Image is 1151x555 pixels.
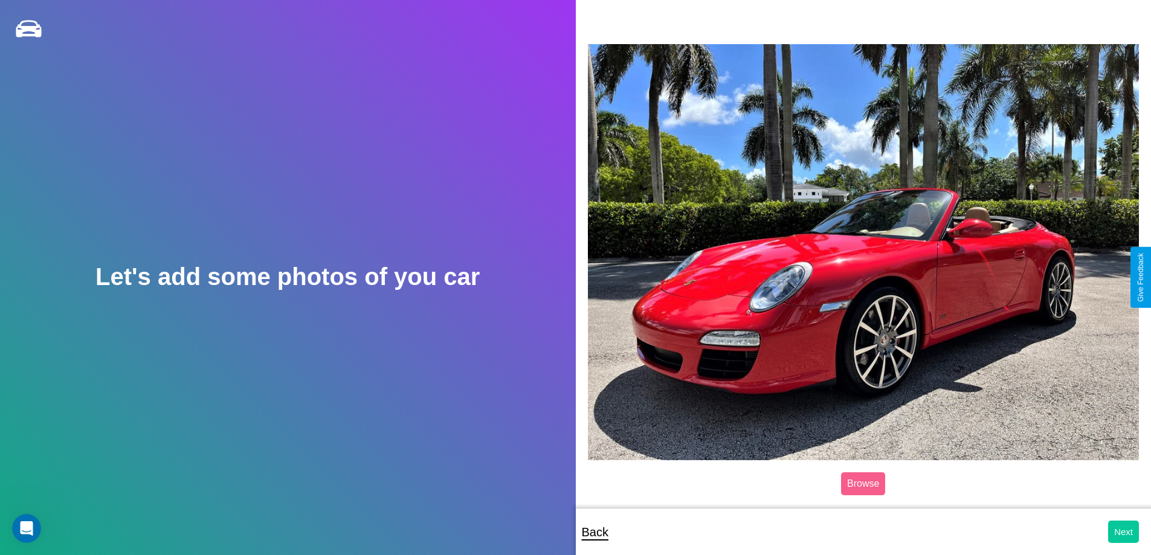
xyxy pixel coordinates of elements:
[12,514,41,543] iframe: Intercom live chat
[582,521,608,543] p: Back
[95,263,480,290] h2: Let's add some photos of you car
[588,44,1140,460] img: posted
[1108,521,1139,543] button: Next
[841,472,885,495] label: Browse
[1136,253,1145,302] div: Give Feedback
